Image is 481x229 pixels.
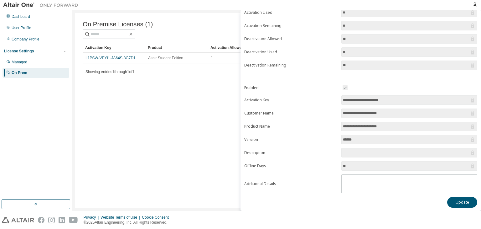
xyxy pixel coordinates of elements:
span: 1 [211,56,213,61]
img: Altair One [3,2,81,8]
label: Customer Name [244,111,338,116]
div: License Settings [4,49,34,54]
img: facebook.svg [38,217,44,223]
label: Deactivation Allowed [244,36,338,41]
div: Website Terms of Use [101,215,142,220]
div: Activation Key [85,43,143,53]
img: altair_logo.svg [2,217,34,223]
label: Activation Key [244,98,338,103]
span: Altair Student Edition [148,56,183,61]
div: Cookie Consent [142,215,172,220]
div: Company Profile [12,37,39,42]
span: On Premise Licenses (1) [83,21,153,28]
label: Version [244,137,338,142]
span: Showing entries 1 through 1 of 1 [85,70,134,74]
img: instagram.svg [48,217,55,223]
p: © 2025 Altair Engineering, Inc. All Rights Reserved. [84,220,173,225]
div: Dashboard [12,14,30,19]
img: linkedin.svg [59,217,65,223]
label: Additional Details [244,181,338,186]
a: L1PSW-VPYI1-JA64S-8G7D1 [85,56,136,60]
div: Privacy [84,215,101,220]
label: Activation Remaining [244,23,338,28]
label: Activation Used [244,10,338,15]
label: Deactivation Remaining [244,63,338,68]
label: Offline Days [244,163,338,168]
div: Product [148,43,205,53]
div: User Profile [12,25,31,30]
div: On Prem [12,70,27,75]
div: Managed [12,60,27,65]
label: Deactivation Used [244,50,338,55]
label: Product Name [244,124,338,129]
div: Activation Allowed [210,43,268,53]
label: Enabled [244,85,338,90]
img: youtube.svg [69,217,78,223]
label: Description [244,150,338,155]
button: Update [447,197,477,208]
